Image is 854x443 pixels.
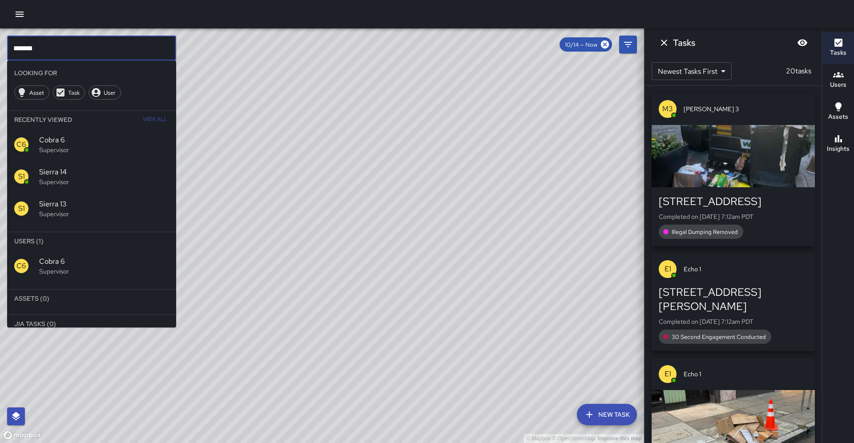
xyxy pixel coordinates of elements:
button: Assets [822,96,854,128]
p: 20 tasks [782,66,815,77]
li: Looking For [7,64,176,82]
button: New Task [577,404,637,425]
h6: Tasks [673,36,695,50]
span: Echo 1 [684,370,808,379]
div: 10/14 — Now [560,37,612,52]
span: View All [143,113,167,127]
span: Asset [24,89,49,97]
button: Tasks [822,32,854,64]
div: S1Sierra 13Supervisor [7,193,176,225]
span: Task [63,89,85,97]
p: Completed on [DATE] 7:12am PDT [659,317,808,326]
span: 10/14 — Now [560,41,603,48]
p: Completed on [DATE] 7:12am PDT [659,212,808,221]
p: C6 [16,261,26,271]
span: Sierra 13 [39,199,169,209]
span: Sierra 14 [39,167,169,177]
span: User [99,89,121,97]
button: Insights [822,128,854,160]
p: Supervisor [39,267,169,276]
p: C6 [16,139,26,150]
p: S1 [18,171,25,182]
span: [PERSON_NAME] 3 [684,105,808,113]
button: Filters [619,36,637,53]
p: E1 [665,369,671,379]
span: Cobra 6 [39,135,169,145]
div: C6Cobra 6Supervisor [7,129,176,161]
div: Newest Tasks First [652,62,732,80]
span: Echo 1 [684,265,808,274]
p: Supervisor [39,209,169,218]
div: [STREET_ADDRESS] [659,194,808,209]
div: C6Cobra 6Supervisor [7,250,176,282]
div: User [89,85,121,100]
li: Jia Tasks (0) [7,315,176,333]
div: Task [53,85,85,100]
li: Recently Viewed [7,111,176,129]
h6: Assets [828,112,848,122]
div: Asset [14,85,49,100]
span: 30 Second Engagement Conducted [666,333,771,341]
span: Cobra 6 [39,256,169,267]
h6: Tasks [830,48,846,58]
p: M3 [662,104,673,114]
div: [STREET_ADDRESS][PERSON_NAME] [659,285,808,314]
h6: Users [830,80,846,90]
li: Assets (0) [7,290,176,307]
button: Dismiss [655,34,673,52]
p: Supervisor [39,145,169,154]
button: M3[PERSON_NAME] 3[STREET_ADDRESS]Completed on [DATE] 7:12am PDTIllegal Dumping Removed [652,93,815,246]
p: E1 [665,264,671,274]
p: S1 [18,203,25,214]
button: E1Echo 1[STREET_ADDRESS][PERSON_NAME]Completed on [DATE] 7:12am PDT30 Second Engagement Conducted [652,253,815,351]
button: Blur [794,34,811,52]
span: Illegal Dumping Removed [666,228,743,236]
li: Users (1) [7,232,176,250]
h6: Insights [827,144,850,154]
div: S1Sierra 14Supervisor [7,161,176,193]
p: Supervisor [39,177,169,186]
button: Users [822,64,854,96]
button: View All [141,111,169,129]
